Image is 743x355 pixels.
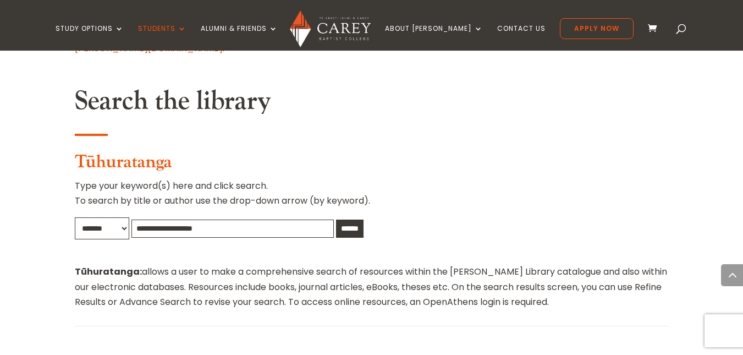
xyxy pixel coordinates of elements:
p: allows a user to make a comprehensive search of resources within the [PERSON_NAME] Library catalo... [75,264,669,309]
h3: Tūhuratanga [75,152,669,178]
p: Type your keyword(s) here and click search. To search by title or author use the drop-down arrow ... [75,178,669,217]
a: Contact Us [497,25,546,51]
strong: Tūhuratanga: [75,265,142,278]
a: Students [138,25,186,51]
h2: Search the library [75,85,669,123]
a: Apply Now [560,18,634,39]
a: Study Options [56,25,124,51]
a: Alumni & Friends [201,25,278,51]
img: Carey Baptist College [290,10,371,47]
a: About [PERSON_NAME] [385,25,483,51]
